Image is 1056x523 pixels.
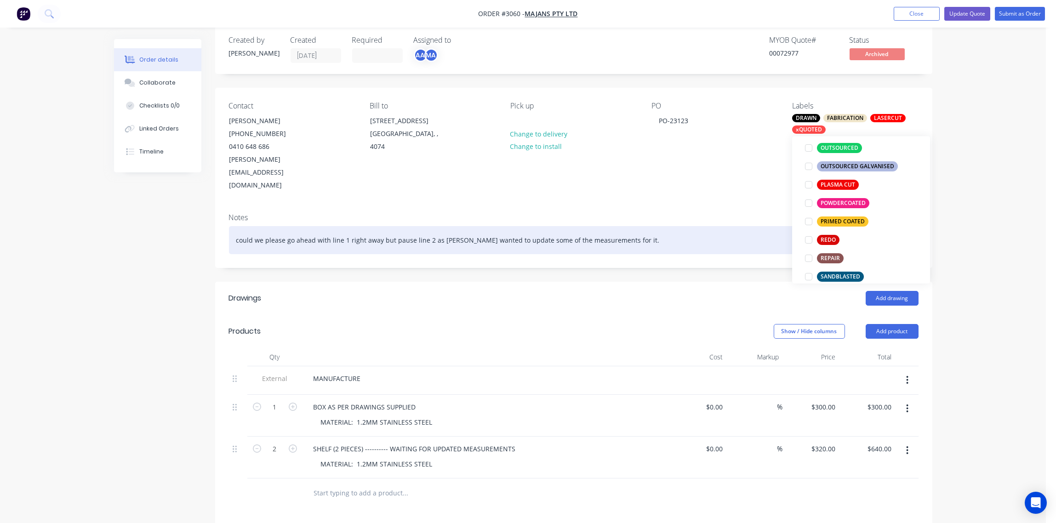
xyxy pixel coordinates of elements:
[414,48,428,62] div: AA
[817,143,862,153] div: OUTSOURCED
[801,233,843,246] button: REDO
[801,142,866,154] button: OUTSOURCED
[817,272,864,282] div: SANDBLASTED
[114,140,201,163] button: Timeline
[114,117,201,140] button: Linked Orders
[139,56,178,64] div: Order details
[870,114,906,122] div: LASERCUT
[370,127,446,153] div: [GEOGRAPHIC_DATA], , 4074
[823,114,867,122] div: FABRICATION
[995,7,1045,21] button: Submit as Order
[777,402,783,412] span: %
[229,293,262,304] div: Drawings
[774,324,845,339] button: Show / Hide columns
[306,442,523,455] div: SHELF (2 PIECES) ---------- WAITING FOR UPDATED MEASUREMENTS
[505,127,572,140] button: Change to delivery
[944,7,990,21] button: Update Quote
[801,252,847,265] button: REPAIR
[139,125,179,133] div: Linked Orders
[801,215,872,228] button: PRIMED COATED
[726,348,783,366] div: Markup
[229,114,306,127] div: [PERSON_NAME]
[505,140,567,153] button: Change to install
[817,235,839,245] div: REDO
[139,148,164,156] div: Timeline
[777,443,783,454] span: %
[314,457,440,471] div: MATERIAL: 1.2MM STAINLESS STEEL
[817,216,868,227] div: PRIMED COATED
[801,160,902,173] button: OUTSOURCED GALVANISED
[229,127,306,140] div: [PHONE_NUMBER]
[414,36,506,45] div: Assigned to
[839,348,896,366] div: Total
[314,415,440,429] div: MATERIAL: 1.2MM STAINLESS STEEL
[866,291,919,306] button: Add drawing
[139,79,176,87] div: Collaborate
[850,48,905,60] span: Archived
[247,348,303,366] div: Qty
[114,48,201,71] button: Order details
[414,48,438,62] button: AAMA
[306,400,423,414] div: BOX AS PER DRAWINGS SUPPLIED
[479,10,525,18] span: Order #3060 -
[291,36,341,45] div: Created
[139,102,180,110] div: Checklists 0/0
[801,178,862,191] button: PLASMA CUT
[651,102,777,110] div: PO
[651,114,696,127] div: PO-23123
[894,7,940,21] button: Close
[1025,492,1047,514] div: Open Intercom Messenger
[222,114,314,192] div: [PERSON_NAME][PHONE_NUMBER]0410 648 686[PERSON_NAME][EMAIL_ADDRESS][DOMAIN_NAME]
[770,48,839,58] div: 00072977
[229,226,919,254] div: could we please go ahead with line 1 right away but pause line 2 as [PERSON_NAME] wanted to updat...
[229,213,919,222] div: Notes
[362,114,454,153] div: [STREET_ADDRESS][GEOGRAPHIC_DATA], , 4074
[306,372,368,385] div: MANUFACTURE
[525,10,578,18] a: Majans Pty Ltd
[370,102,496,110] div: Bill to
[229,36,280,45] div: Created by
[114,71,201,94] button: Collaborate
[801,197,873,210] button: POWDERCOATED
[770,36,839,45] div: MYOB Quote #
[229,140,306,153] div: 0410 648 686
[229,153,306,192] div: [PERSON_NAME][EMAIL_ADDRESS][DOMAIN_NAME]
[352,36,403,45] div: Required
[17,7,30,21] img: Factory
[114,94,201,117] button: Checklists 0/0
[850,36,919,45] div: Status
[783,348,839,366] div: Price
[370,114,446,127] div: [STREET_ADDRESS]
[229,326,261,337] div: Products
[866,324,919,339] button: Add product
[424,48,438,62] div: MA
[229,102,355,110] div: Contact
[670,348,727,366] div: Cost
[801,270,868,283] button: SANDBLASTED
[792,102,918,110] div: Labels
[817,161,898,171] div: OUTSOURCED GALVANISED
[817,180,859,190] div: PLASMA CUT
[229,48,280,58] div: [PERSON_NAME]
[817,253,844,263] div: REPAIR
[792,125,826,134] div: xQUOTED
[314,484,497,502] input: Start typing to add a product...
[251,374,299,383] span: External
[510,102,636,110] div: Pick up
[792,114,820,122] div: DRAWN
[817,198,869,208] div: POWDERCOATED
